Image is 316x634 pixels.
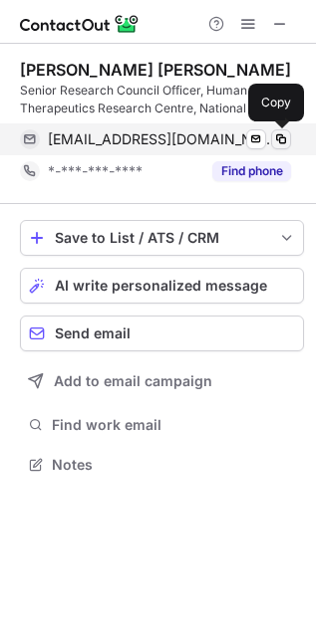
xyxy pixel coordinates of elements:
[54,373,212,389] span: Add to email campaign
[20,268,304,304] button: AI write personalized message
[55,325,131,341] span: Send email
[20,411,304,439] button: Find work email
[20,82,304,117] div: Senior Research Council Officer, Human Health Therapeutics Research Centre, National Research Cou...
[20,316,304,351] button: Send email
[212,161,291,181] button: Reveal Button
[20,60,291,80] div: [PERSON_NAME] [PERSON_NAME]
[20,220,304,256] button: save-profile-one-click
[20,12,140,36] img: ContactOut v5.3.10
[55,230,269,246] div: Save to List / ATS / CRM
[48,130,276,148] span: [EMAIL_ADDRESS][DOMAIN_NAME]
[55,278,267,294] span: AI write personalized message
[52,456,296,474] span: Notes
[20,451,304,479] button: Notes
[52,416,296,434] span: Find work email
[20,363,304,399] button: Add to email campaign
